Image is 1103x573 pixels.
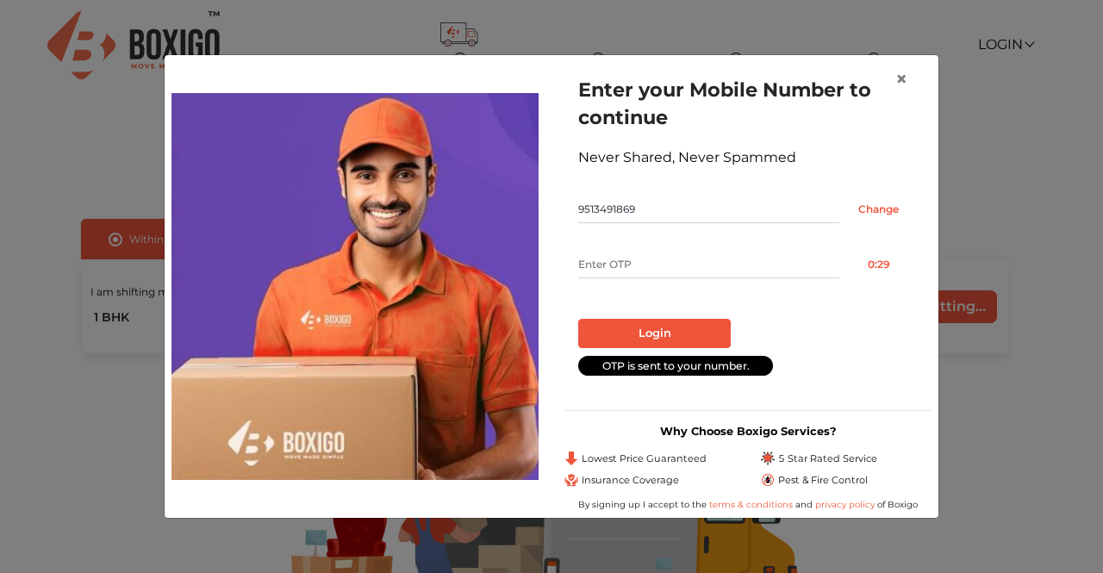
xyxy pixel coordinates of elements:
[882,55,921,103] button: Close
[582,452,707,466] span: Lowest Price Guaranteed
[578,319,731,348] button: Login
[709,499,795,510] a: terms & conditions
[578,76,918,131] h1: Enter your Mobile Number to continue
[564,425,932,438] h3: Why Choose Boxigo Services?
[778,473,868,488] span: Pest & Fire Control
[839,251,918,278] button: 0:29
[171,93,539,479] img: relocation-img
[813,499,877,510] a: privacy policy
[578,196,839,223] input: Mobile No
[895,66,907,91] span: ×
[578,251,839,278] input: Enter OTP
[839,196,918,223] input: Change
[578,356,773,376] div: OTP is sent to your number.
[564,498,932,511] div: By signing up I accept to the and of Boxigo
[778,452,877,466] span: 5 Star Rated Service
[582,473,679,488] span: Insurance Coverage
[578,147,918,168] div: Never Shared, Never Spammed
